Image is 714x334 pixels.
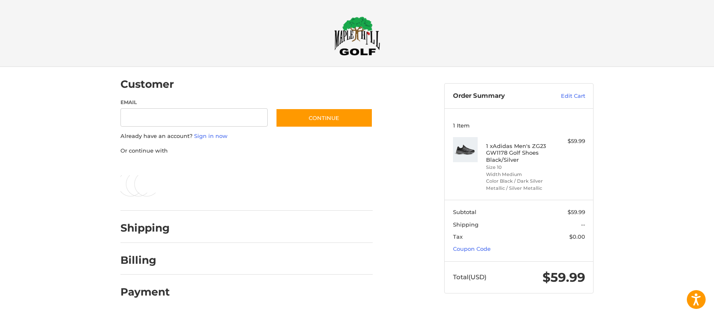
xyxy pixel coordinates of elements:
span: -- [581,221,585,228]
h2: Shipping [120,222,170,235]
a: Edit Cart [543,92,585,100]
span: $59.99 [568,209,585,215]
label: Email [120,99,268,106]
span: $0.00 [569,233,585,240]
li: Color Black / Dark Silver Metallic / Silver Metallic [486,178,550,191]
li: Width Medium [486,171,550,178]
span: Tax [453,233,463,240]
a: Sign in now [194,133,228,139]
span: Total (USD) [453,273,486,281]
p: Or continue with [120,147,373,155]
h3: 1 Item [453,122,585,129]
p: Already have an account? [120,132,373,140]
button: Continue [276,108,373,127]
h3: Order Summary [453,92,543,100]
h4: 1 x Adidas Men's ZG23 GW1178 Golf Shoes Black/Silver [486,143,550,163]
span: Shipping [453,221,479,228]
div: $59.99 [552,137,585,145]
iframe: Gorgias live chat messenger [8,298,100,326]
h2: Payment [120,286,170,298]
img: Maple Hill Golf [334,16,380,56]
a: Coupon Code [453,245,491,252]
h2: Customer [120,78,174,91]
span: $59.99 [543,270,585,285]
li: Size 10 [486,164,550,171]
span: Subtotal [453,209,476,215]
h2: Billing [120,254,169,267]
